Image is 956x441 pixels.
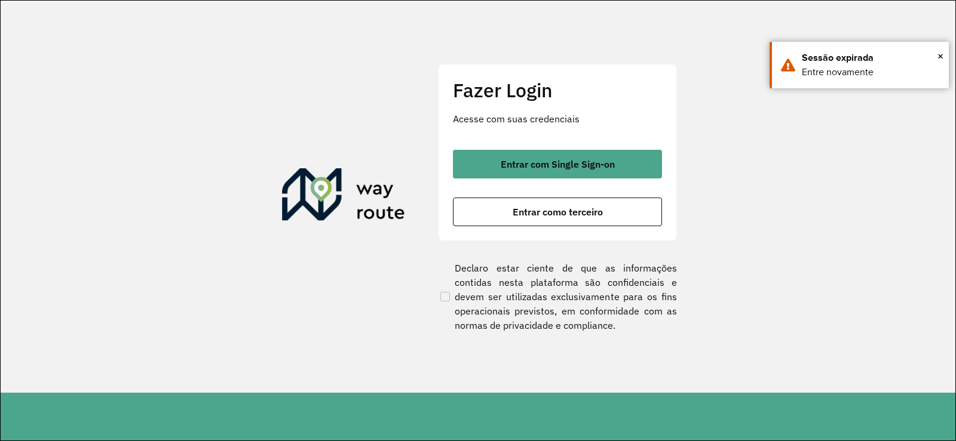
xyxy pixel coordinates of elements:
[453,150,662,178] button: button
[513,207,603,217] span: Entrar como terceiro
[501,159,615,169] span: Entrar com Single Sign-on
[453,112,662,126] p: Acesse com suas credenciais
[438,261,677,332] label: Declaro estar ciente de que as informações contidas nesta plataforma são confidenciais e devem se...
[453,79,662,101] h2: Fazer Login
[453,198,662,226] button: button
[937,47,943,65] button: Close
[282,168,405,226] img: Roteirizador AmbevTech
[802,51,940,65] div: Sessão expirada
[802,65,940,79] div: Entre novamente
[937,47,943,65] span: ×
